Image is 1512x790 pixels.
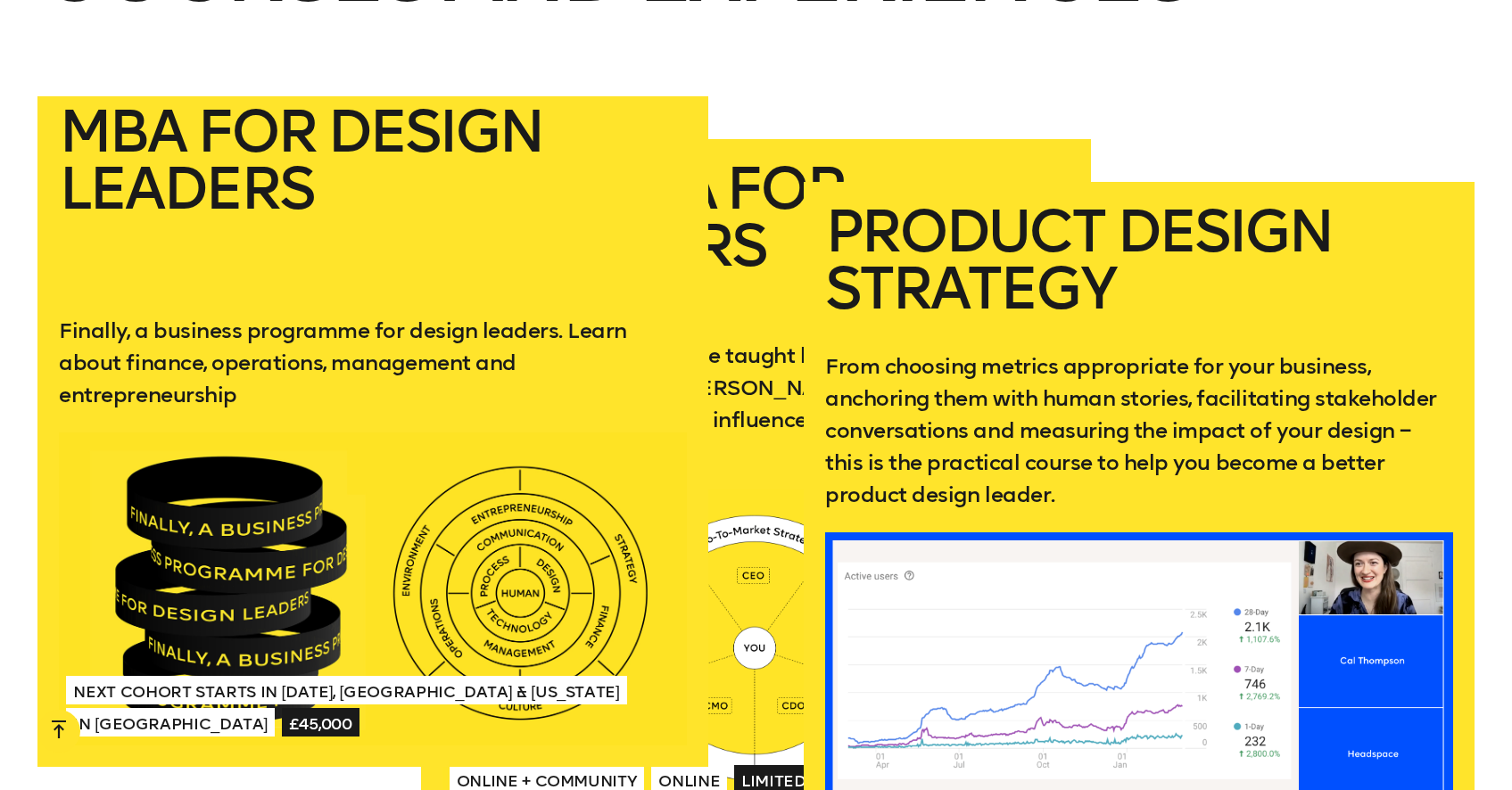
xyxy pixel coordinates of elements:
p: A practical business course taught by product leaders at [GEOGRAPHIC_DATA], [PERSON_NAME] and mor... [442,340,1070,468]
span: £45,000 [282,708,359,737]
span: Next Cohort Starts in [DATE], [GEOGRAPHIC_DATA] & [US_STATE] [66,676,626,704]
p: From choosing metrics appropriate for your business, anchoring them with human stories, facilitat... [825,350,1452,511]
p: Finally, a business programme for design leaders. Learn about finance, operations, management and... [59,315,686,411]
span: In [GEOGRAPHIC_DATA] [66,708,275,737]
a: MBA for Design LeadersFinally, a business programme for design leaders. Learn about finance, oper... [37,82,707,767]
h2: Product Design Strategy [825,203,1452,321]
h2: Mini-MBA for Designers [442,160,1070,310]
h2: MBA for Design Leaders [59,103,686,285]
